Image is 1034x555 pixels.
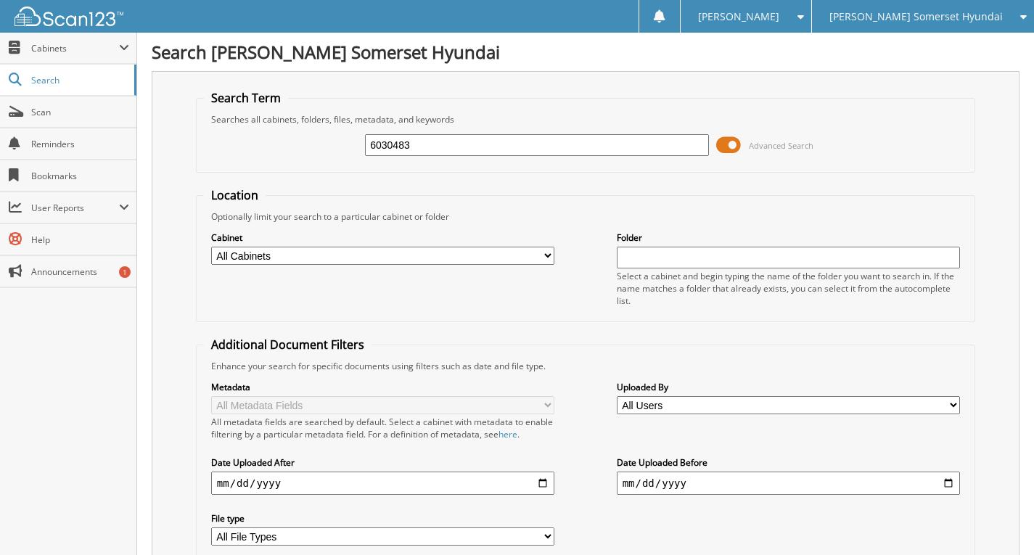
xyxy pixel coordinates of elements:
span: [PERSON_NAME] [698,12,779,21]
span: Bookmarks [31,170,129,182]
span: Reminders [31,138,129,150]
div: Select a cabinet and begin typing the name of the folder you want to search in. If the name match... [617,270,961,307]
span: Announcements [31,266,129,278]
span: Scan [31,106,129,118]
div: Enhance your search for specific documents using filters such as date and file type. [204,360,967,372]
label: Metadata [211,381,555,393]
label: Date Uploaded Before [617,456,961,469]
div: 1 [119,266,131,278]
span: Help [31,234,129,246]
legend: Location [204,187,266,203]
span: [PERSON_NAME] Somerset Hyundai [829,12,1003,21]
span: Advanced Search [749,140,813,151]
label: Date Uploaded After [211,456,555,469]
legend: Search Term [204,90,288,106]
div: All metadata fields are searched by default. Select a cabinet with metadata to enable filtering b... [211,416,555,440]
label: Uploaded By [617,381,961,393]
h1: Search [PERSON_NAME] Somerset Hyundai [152,40,1019,64]
legend: Additional Document Filters [204,337,372,353]
label: Folder [617,231,961,244]
input: start [211,472,555,495]
label: File type [211,512,555,525]
span: User Reports [31,202,119,214]
a: here [498,428,517,440]
input: end [617,472,961,495]
div: Optionally limit your search to a particular cabinet or folder [204,210,967,223]
span: Cabinets [31,42,119,54]
span: Search [31,74,127,86]
img: scan123-logo-white.svg [15,7,123,26]
div: Searches all cabinets, folders, files, metadata, and keywords [204,113,967,126]
label: Cabinet [211,231,555,244]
